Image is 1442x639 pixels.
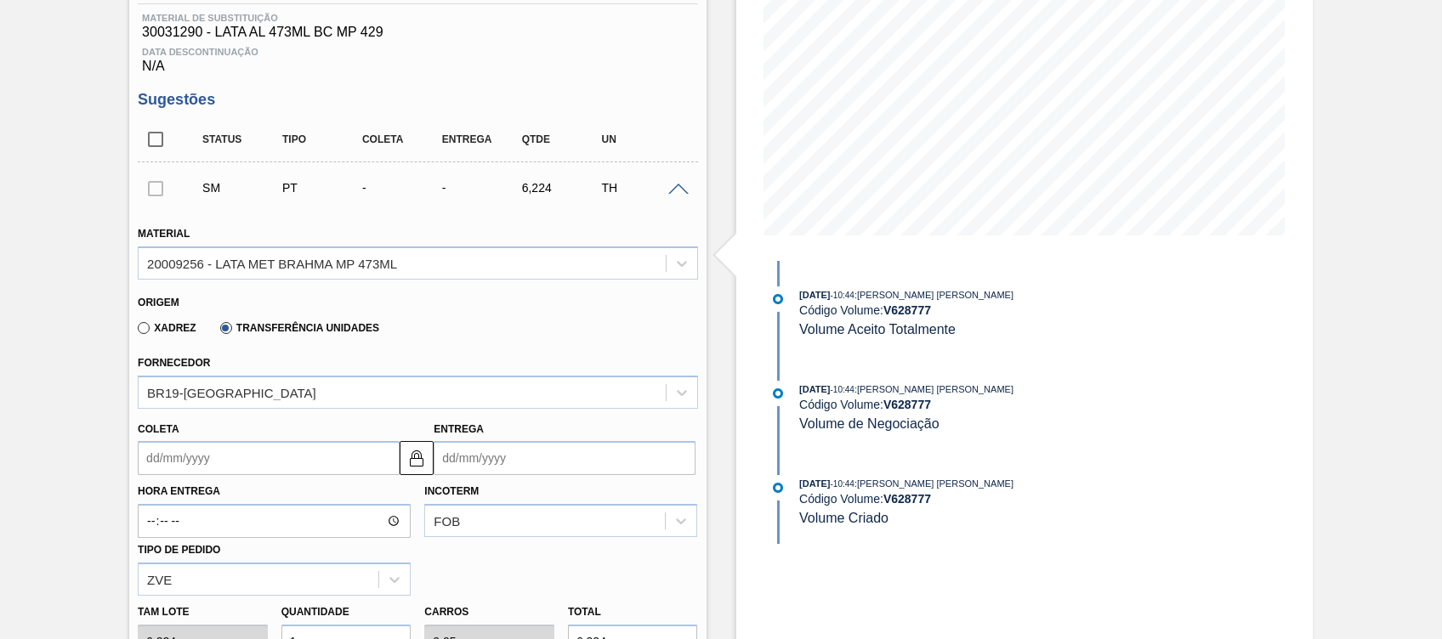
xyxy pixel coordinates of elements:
div: Sugestão Manual [198,181,286,195]
div: - [438,181,525,195]
div: Entrega [438,133,525,145]
label: Origem [138,297,179,308]
label: Carros [424,606,468,618]
span: Material de Substituição [142,13,693,23]
input: dd/mm/yyyy [138,441,400,475]
div: Código Volume: [799,398,1203,411]
div: BR19-[GEOGRAPHIC_DATA] [147,385,316,399]
div: Status [198,133,286,145]
span: : [PERSON_NAME] [PERSON_NAME] [854,478,1013,489]
strong: V 628777 [883,303,931,317]
label: Fornecedor [138,357,210,369]
img: atual [773,388,783,399]
label: Transferência Unidades [220,322,379,334]
span: - 10:44 [831,385,854,394]
div: UN [598,133,685,145]
label: Tam lote [138,600,268,625]
div: Pedido de Transferência [278,181,366,195]
label: Incoterm [424,485,479,497]
span: Volume de Negociação [799,416,940,431]
span: [DATE] [799,384,830,394]
label: Tipo de pedido [138,544,220,556]
label: Coleta [138,423,179,435]
div: ZVE [147,572,172,586]
label: Total [568,606,601,618]
button: locked [400,441,434,475]
div: Código Volume: [799,303,1203,317]
label: Hora Entrega [138,479,411,504]
h3: Sugestões [138,91,697,109]
div: Código Volume: [799,492,1203,506]
span: Data Descontinuação [142,47,693,57]
label: Material [138,228,190,240]
span: - 10:44 [831,479,854,489]
div: Qtde [518,133,605,145]
label: Xadrez [138,322,196,334]
div: 6,224 [518,181,605,195]
span: - 10:44 [831,291,854,300]
span: [DATE] [799,478,830,489]
span: Volume Criado [799,511,888,525]
span: : [PERSON_NAME] [PERSON_NAME] [854,384,1013,394]
div: Coleta [358,133,446,145]
div: FOB [434,514,460,529]
span: Volume Aceito Totalmente [799,322,956,336]
span: [DATE] [799,290,830,300]
strong: V 628777 [883,492,931,506]
img: atual [773,294,783,304]
input: dd/mm/yyyy [434,441,695,475]
strong: V 628777 [883,398,931,411]
img: locked [406,448,427,468]
img: atual [773,483,783,493]
span: 30031290 - LATA AL 473ML BC MP 429 [142,25,693,40]
div: Tipo [278,133,366,145]
div: - [358,181,446,195]
label: Quantidade [281,606,349,618]
label: Entrega [434,423,484,435]
div: 20009256 - LATA MET BRAHMA MP 473ML [147,256,397,270]
div: TH [598,181,685,195]
div: N/A [138,40,697,74]
span: : [PERSON_NAME] [PERSON_NAME] [854,290,1013,300]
